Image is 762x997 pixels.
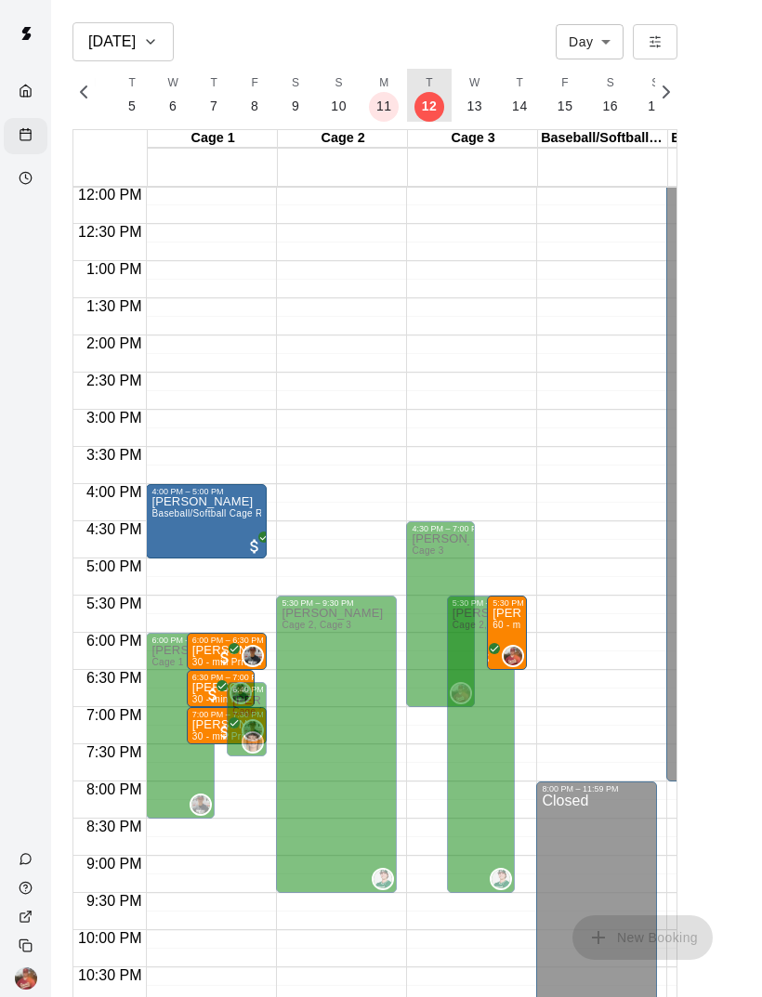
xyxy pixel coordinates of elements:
[4,902,51,931] a: View public page
[497,69,543,122] button: T14
[633,69,678,122] button: S17
[82,484,147,500] span: 4:00 PM
[603,97,619,116] p: 16
[251,97,258,116] p: 8
[15,967,37,990] img: Rick White
[146,633,215,819] div: 6:00 PM – 8:30 PM: Available
[361,69,407,122] button: M11
[82,856,147,872] span: 9:00 PM
[243,647,262,665] img: Nick Jackson
[376,97,392,116] p: 11
[407,69,453,122] button: T12
[509,645,524,667] span: Rick White
[556,24,624,59] div: Day
[335,74,342,93] span: S
[82,707,147,723] span: 7:00 PM
[216,649,234,667] span: All customers have paid
[4,931,51,960] div: Copy public page link
[187,670,256,707] div: 6:30 PM – 7:00 PM: James Comley
[210,97,217,116] p: 7
[112,69,152,122] button: T5
[476,649,494,667] span: All customers have paid
[538,130,668,148] div: Baseball/Softball [DATE] Hours
[406,521,475,707] div: 4:30 PM – 7:00 PM: Available
[82,819,147,834] span: 8:30 PM
[88,29,136,55] h6: [DATE]
[146,484,267,558] div: 4:00 PM – 5:00 PM: Jeff Wachtel
[82,744,147,760] span: 7:30 PM
[504,647,522,665] img: Rick White
[82,335,147,351] span: 2:00 PM
[73,187,146,203] span: 12:00 PM
[607,74,614,93] span: S
[453,620,522,630] span: Cage 2, Cage 3
[192,710,269,719] div: 7:00 PM – 7:30 PM
[151,508,413,518] span: Baseball/Softball Cage Rental (Pitching Hand-fed Machine)
[192,731,297,741] span: 30 - min Private Lesson
[469,74,480,93] span: W
[204,686,222,704] span: All customers have paid
[512,97,528,116] p: 14
[210,74,217,93] span: T
[82,633,147,649] span: 6:00 PM
[7,15,45,52] img: Swift logo
[242,645,264,667] div: Nick Jackson
[426,74,433,93] span: T
[151,487,228,496] div: 4:00 PM – 5:00 PM
[282,620,351,630] span: Cage 2, Cage 3
[243,733,262,752] img: Alivia Sinnott
[187,707,268,744] div: 7:00 PM – 7:30 PM: Sam Timberlake
[487,596,527,670] div: 5:30 PM – 6:30 PM: RC Rogers
[169,97,177,116] p: 6
[190,794,212,816] div: Nick Jackson
[82,558,147,574] span: 5:00 PM
[561,74,569,93] span: F
[4,845,51,873] a: Contact Us
[502,645,524,667] div: Rick White
[588,69,634,122] button: S16
[452,69,497,122] button: W13
[232,706,264,716] span: Cage 1
[466,97,482,116] p: 13
[167,74,178,93] span: W
[193,69,234,122] button: T7
[82,521,147,537] span: 4:30 PM
[276,596,397,893] div: 5:30 PM – 9:30 PM: Available
[82,447,147,463] span: 3:30 PM
[192,694,297,704] span: 30 - min Private Lesson
[331,97,347,116] p: 10
[651,74,659,93] span: S
[72,22,174,61] button: [DATE]
[151,657,183,667] span: Cage 1
[251,74,258,93] span: F
[234,69,275,122] button: F8
[192,657,297,667] span: 30 - min Private Lesson
[191,795,210,814] img: Nick Jackson
[374,870,392,888] img: Tommy Henninger
[192,636,269,645] div: 6:00 PM – 6:30 PM
[73,967,146,983] span: 10:30 PM
[148,130,278,148] div: Cage 1
[82,298,147,314] span: 1:30 PM
[249,645,264,667] span: Nick Jackson
[648,97,663,116] p: 17
[572,928,713,944] span: You don't have the permission to add bookings
[543,69,588,122] button: F15
[152,69,193,122] button: W6
[82,893,147,909] span: 9:30 PM
[372,868,394,890] div: Tommy Henninger
[151,636,228,645] div: 6:00 PM – 8:30 PM
[408,130,538,148] div: Cage 3
[493,620,611,630] span: 60 - minute Private Lesson
[412,545,443,556] span: Cage 3
[4,873,51,902] a: Visit help center
[242,731,264,754] div: Alivia Sinnott
[292,74,299,93] span: S
[492,870,510,888] img: Tommy Henninger
[292,97,299,116] p: 9
[128,74,136,93] span: T
[453,598,529,608] div: 5:30 PM – 9:30 PM
[232,685,309,694] div: 6:40 PM – 7:40 PM
[422,97,438,116] p: 12
[82,410,147,426] span: 3:00 PM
